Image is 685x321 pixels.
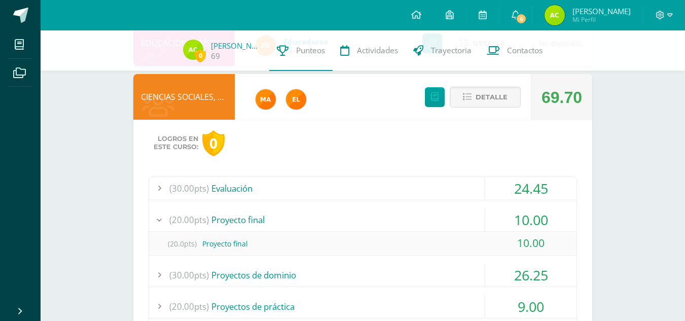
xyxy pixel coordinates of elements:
span: Contactos [507,45,543,56]
div: Proyecto final [149,208,576,231]
a: Contactos [479,30,550,71]
div: 24.45 [485,177,576,200]
div: Evaluación [149,177,576,200]
span: Detalle [476,88,508,106]
span: (30.00pts) [169,264,209,287]
a: Trayectoria [406,30,479,71]
a: Punteos [269,30,333,71]
div: Proyectos de práctica [149,295,576,318]
span: Punteos [296,45,325,56]
img: f57f0b4b745e228f0935e65407e8e9fe.png [545,5,565,25]
div: 10.00 [485,232,576,255]
div: Proyectos de dominio [149,264,576,287]
img: 266030d5bbfb4fab9f05b9da2ad38396.png [256,89,276,110]
div: Proyecto final [149,232,576,255]
div: 26.25 [485,264,576,287]
a: Actividades [333,30,406,71]
div: 10.00 [485,208,576,231]
span: (20.0pts) [162,232,202,255]
img: 31c982a1c1d67d3c4d1e96adbf671f86.png [286,89,306,110]
button: Detalle [450,87,521,108]
span: Logros en este curso: [154,135,198,151]
span: (20.00pts) [169,295,209,318]
div: 69.70 [542,75,582,120]
span: 6 [516,13,527,24]
img: f57f0b4b745e228f0935e65407e8e9fe.png [183,40,203,60]
span: Actividades [357,45,398,56]
div: 0 [202,130,225,156]
span: 0 [195,49,206,62]
a: 69 [211,51,220,61]
a: [PERSON_NAME] [211,41,262,51]
span: (20.00pts) [169,208,209,231]
span: Trayectoria [431,45,472,56]
span: Mi Perfil [572,15,631,24]
span: [PERSON_NAME] [572,6,631,16]
span: (30.00pts) [169,177,209,200]
div: CIENCIAS SOCIALES, FORMACIÓN CIUDADANA E INTERCULTURALIDAD [133,74,235,120]
div: 9.00 [485,295,576,318]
